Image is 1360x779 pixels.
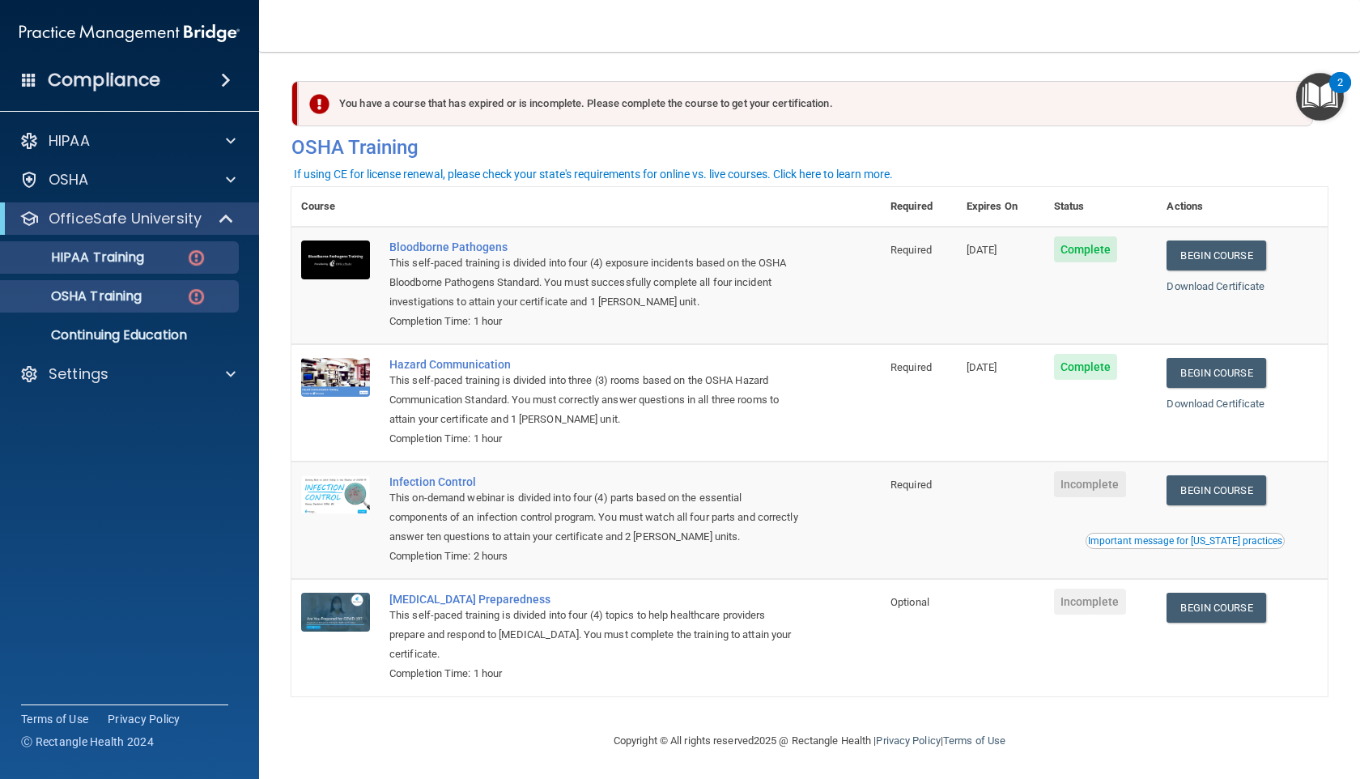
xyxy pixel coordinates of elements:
[1054,236,1118,262] span: Complete
[890,479,932,491] span: Required
[389,429,800,449] div: Completion Time: 1 hour
[514,715,1105,767] div: Copyright © All rights reserved 2025 @ Rectangle Health | |
[1337,83,1343,104] div: 2
[1296,73,1344,121] button: Open Resource Center, 2 new notifications
[1167,358,1265,388] a: Begin Course
[389,593,800,606] a: [MEDICAL_DATA] Preparedness
[957,187,1044,227] th: Expires On
[298,81,1313,126] div: You have a course that has expired or is incomplete. Please complete the course to get your certi...
[19,131,236,151] a: HIPAA
[291,166,895,182] button: If using CE for license renewal, please check your state's requirements for online vs. live cours...
[389,488,800,547] div: This on-demand webinar is divided into four (4) parts based on the essential components of an inf...
[389,475,800,488] a: Infection Control
[389,312,800,331] div: Completion Time: 1 hour
[11,288,142,304] p: OSHA Training
[186,287,206,307] img: danger-circle.6113f641.png
[967,361,997,373] span: [DATE]
[11,327,232,343] p: Continuing Education
[389,547,800,566] div: Completion Time: 2 hours
[186,248,206,268] img: danger-circle.6113f641.png
[49,209,202,228] p: OfficeSafe University
[967,244,997,256] span: [DATE]
[1088,536,1282,546] div: Important message for [US_STATE] practices
[49,364,108,384] p: Settings
[19,364,236,384] a: Settings
[21,734,154,750] span: Ⓒ Rectangle Health 2024
[1167,241,1265,270] a: Begin Course
[1054,589,1126,615] span: Incomplete
[291,187,380,227] th: Course
[1167,475,1265,505] a: Begin Course
[1086,533,1285,549] button: Read this if you are a dental practitioner in the state of CA
[1167,593,1265,623] a: Begin Course
[19,170,236,189] a: OSHA
[1054,471,1126,497] span: Incomplete
[1167,398,1264,410] a: Download Certificate
[943,734,1005,747] a: Terms of Use
[890,361,932,373] span: Required
[309,94,329,114] img: exclamation-circle-solid-danger.72ef9ffc.png
[11,249,144,266] p: HIPAA Training
[890,244,932,256] span: Required
[108,711,181,727] a: Privacy Policy
[389,253,800,312] div: This self-paced training is divided into four (4) exposure incidents based on the OSHA Bloodborne...
[389,241,800,253] a: Bloodborne Pathogens
[48,69,160,92] h4: Compliance
[49,170,89,189] p: OSHA
[294,168,893,180] div: If using CE for license renewal, please check your state's requirements for online vs. live cours...
[49,131,90,151] p: HIPAA
[389,664,800,683] div: Completion Time: 1 hour
[389,358,800,371] a: Hazard Communication
[876,734,940,747] a: Privacy Policy
[389,606,800,664] div: This self-paced training is divided into four (4) topics to help healthcare providers prepare and...
[21,711,88,727] a: Terms of Use
[19,17,240,49] img: PMB logo
[19,209,235,228] a: OfficeSafe University
[291,136,1328,159] h4: OSHA Training
[1044,187,1158,227] th: Status
[881,187,957,227] th: Required
[389,371,800,429] div: This self-paced training is divided into three (3) rooms based on the OSHA Hazard Communication S...
[1054,354,1118,380] span: Complete
[1157,187,1328,227] th: Actions
[890,596,929,608] span: Optional
[1167,280,1264,292] a: Download Certificate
